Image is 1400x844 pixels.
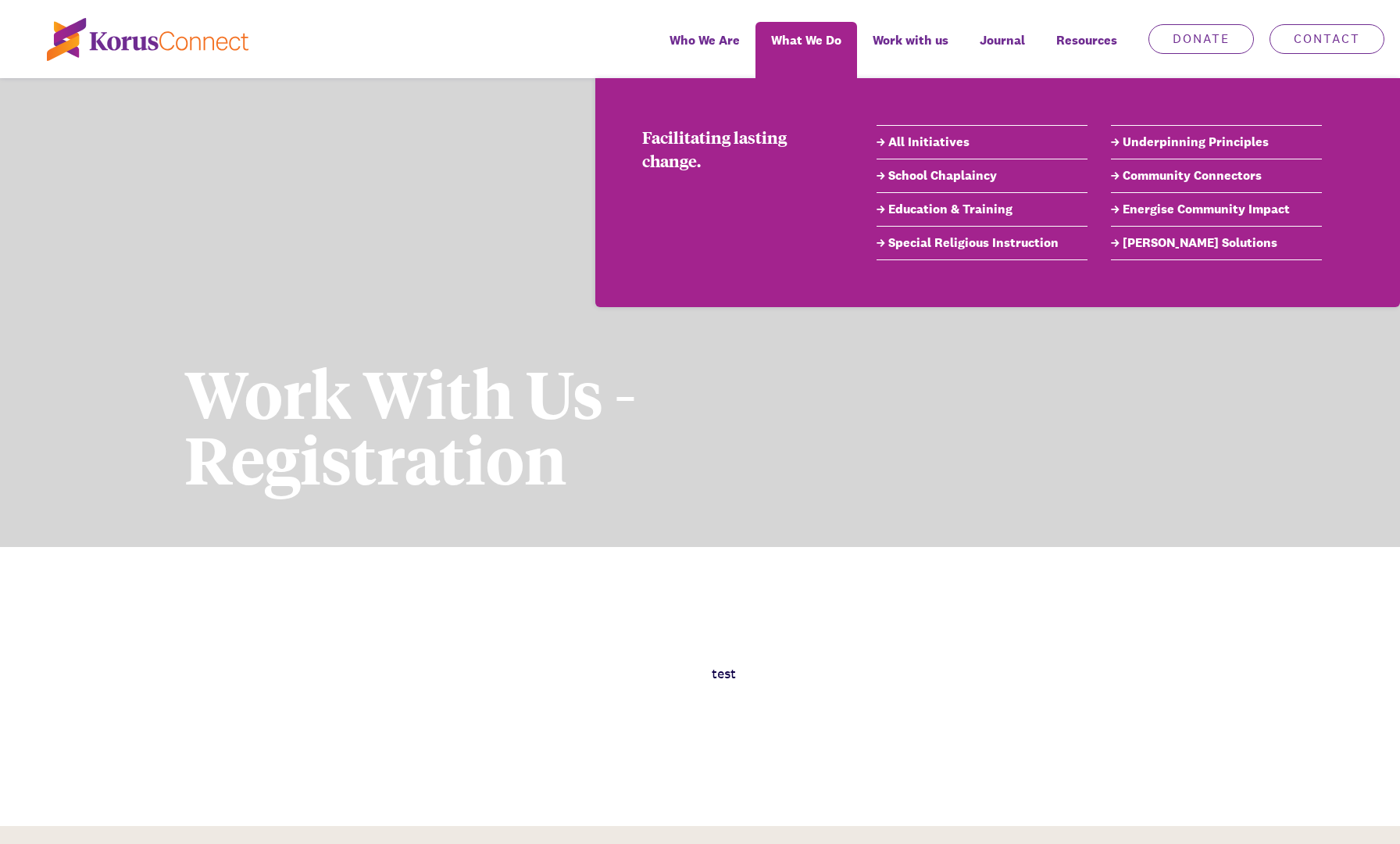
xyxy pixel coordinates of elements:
[877,133,1087,152] a: All Initiatives
[47,18,248,61] img: korus-connect%2Fc5177985-88d5-491d-9cd7-4a1febad1357_logo.svg
[712,663,1216,685] p: test
[755,22,857,78] a: What We Do
[771,29,841,52] span: What We Do
[642,125,830,172] div: Facilitating lasting change.
[654,22,755,78] a: Who We Are
[1270,24,1384,54] a: Contact
[964,22,1041,78] a: Journal
[184,359,952,491] h1: Work With Us - Registration
[1111,234,1322,252] a: [PERSON_NAME] Solutions
[1111,200,1322,219] a: Energise Community Impact
[1111,133,1322,152] a: Underpinning Principles
[1111,166,1322,185] a: Community Connectors
[857,22,964,78] a: Work with us
[980,29,1025,52] span: Journal
[877,200,1087,219] a: Education & Training
[877,166,1087,185] a: School Chaplaincy
[670,29,740,52] span: Who We Are
[877,234,1087,252] a: Special Religious Instruction
[873,29,948,52] span: Work with us
[1148,24,1254,54] a: Donate
[1041,22,1133,78] div: Resources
